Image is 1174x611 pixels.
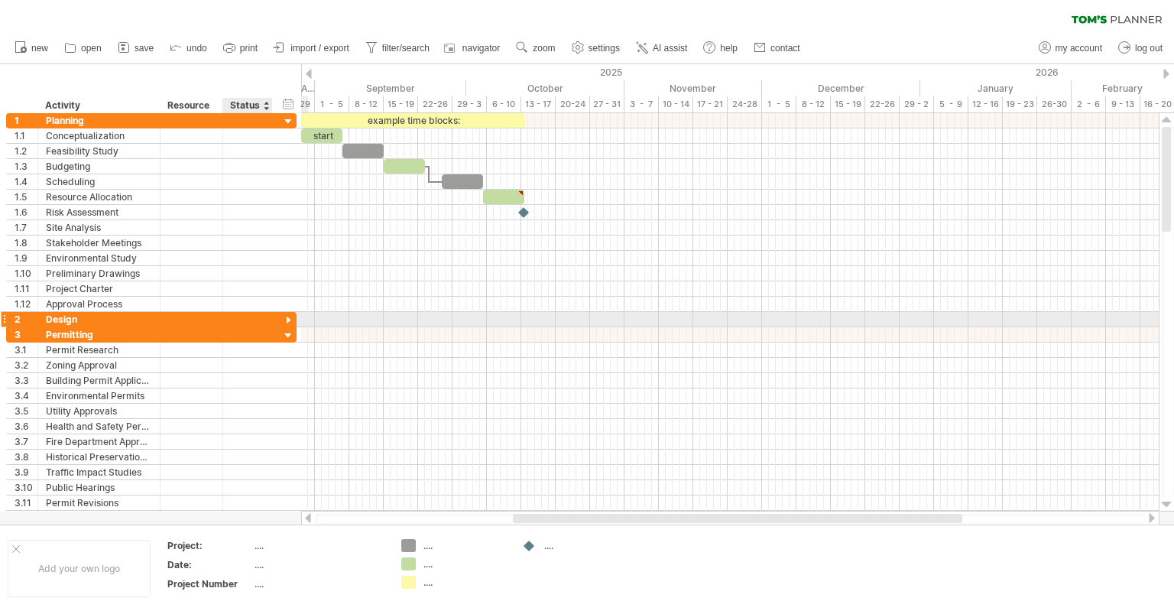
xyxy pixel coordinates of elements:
div: Design [46,312,152,327]
div: 3.7 [15,434,37,449]
span: open [81,43,102,54]
div: 3.1 [15,343,37,357]
div: Resource Allocation [46,190,152,204]
span: settings [589,43,620,54]
a: zoom [512,38,559,58]
div: Environmental Study [46,251,152,265]
div: 12 - 16 [968,96,1003,112]
a: AI assist [632,38,692,58]
div: 26-30 [1037,96,1072,112]
div: 3 - 7 [624,96,659,112]
div: 22-26 [865,96,900,112]
div: 15 - 19 [384,96,418,112]
div: Stakeholder Meetings [46,236,152,250]
div: Scheduling [46,174,152,189]
div: 1.12 [15,297,37,311]
a: my account [1035,38,1107,58]
div: .... [255,539,383,552]
div: 1.5 [15,190,37,204]
div: 17 - 21 [693,96,728,112]
div: Conceptualization [46,128,152,143]
div: November 2025 [624,80,762,96]
div: Environmental Permits [46,388,152,403]
div: Budgeting [46,159,152,174]
div: Site Analysis [46,220,152,235]
div: 1.2 [15,144,37,158]
div: Permit Issuance [46,511,152,525]
div: 1.1 [15,128,37,143]
span: print [240,43,258,54]
a: help [699,38,742,58]
div: September 2025 [315,80,466,96]
div: 22-26 [418,96,452,112]
div: .... [423,576,507,589]
span: new [31,43,48,54]
div: 1.11 [15,281,37,296]
div: Date: [167,558,251,571]
div: example time blocks: [301,113,525,128]
div: 24-28 [728,96,762,112]
div: January 2026 [920,80,1072,96]
a: log out [1114,38,1167,58]
div: 27 - 31 [590,96,624,112]
div: .... [255,577,383,590]
div: 9 - 13 [1106,96,1140,112]
div: Health and Safety Permits [46,419,152,434]
div: 3.9 [15,465,37,479]
a: save [114,38,158,58]
div: 29 - 2 [900,96,934,112]
div: 3.11 [15,496,37,510]
div: 2 - 6 [1072,96,1106,112]
div: 1.10 [15,266,37,281]
div: 3.10 [15,480,37,495]
div: 3.8 [15,450,37,464]
div: Feasibility Study [46,144,152,158]
div: 10 - 14 [659,96,693,112]
div: 1.6 [15,205,37,219]
div: .... [423,557,507,570]
div: Building Permit Application [46,373,152,388]
span: zoom [533,43,555,54]
div: 13 - 17 [521,96,556,112]
div: 1.7 [15,220,37,235]
div: Activity [45,98,151,113]
a: filter/search [362,38,434,58]
span: navigator [462,43,500,54]
div: Zoning Approval [46,358,152,372]
a: open [60,38,106,58]
div: 1.9 [15,251,37,265]
div: 1 - 5 [315,96,349,112]
div: .... [255,558,383,571]
div: Public Hearings [46,480,152,495]
a: contact [750,38,805,58]
div: Utility Approvals [46,404,152,418]
span: contact [770,43,800,54]
div: 1.3 [15,159,37,174]
div: Project Number [167,577,251,590]
span: undo [186,43,207,54]
div: .... [544,539,628,552]
div: 1 - 5 [762,96,796,112]
a: navigator [442,38,504,58]
div: Resource [167,98,214,113]
div: 3.3 [15,373,37,388]
div: 2 [15,312,37,327]
div: Project Charter [46,281,152,296]
div: Permit Revisions [46,496,152,510]
div: Preliminary Drawings [46,266,152,281]
div: 1 [15,113,37,128]
div: 8 - 12 [796,96,831,112]
div: 8 - 12 [349,96,384,112]
div: October 2025 [466,80,624,96]
div: 3.2 [15,358,37,372]
a: undo [166,38,212,58]
a: settings [568,38,624,58]
div: start [301,128,342,143]
div: 3.6 [15,419,37,434]
div: 15 - 19 [831,96,865,112]
span: help [720,43,738,54]
span: AI assist [653,43,687,54]
div: Traffic Impact Studies [46,465,152,479]
span: filter/search [382,43,430,54]
div: 1.8 [15,236,37,250]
